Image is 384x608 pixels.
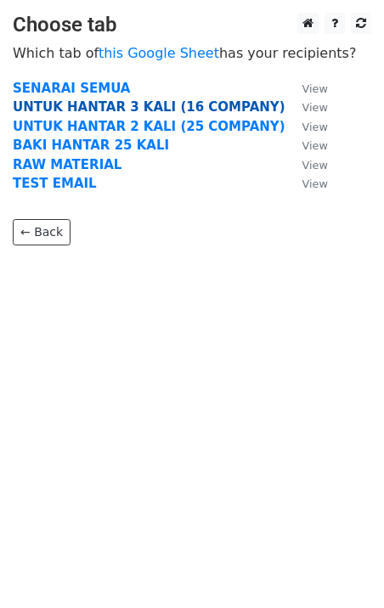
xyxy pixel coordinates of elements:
p: Which tab of has your recipients? [13,44,371,62]
a: SENARAI SEMUA [13,81,130,96]
a: View [285,157,328,172]
small: View [302,159,328,172]
a: TEST EMAIL [13,176,97,191]
a: View [285,99,328,115]
a: View [285,81,328,96]
a: UNTUK HANTAR 3 KALI (16 COMPANY) [13,99,285,115]
a: View [285,119,328,134]
iframe: Chat Widget [299,526,384,608]
a: BAKI HANTAR 25 KALI [13,138,169,153]
a: UNTUK HANTAR 2 KALI (25 COMPANY) [13,119,285,134]
a: this Google Sheet [99,45,219,61]
small: View [302,101,328,114]
a: ← Back [13,219,71,245]
a: View [285,176,328,191]
small: View [302,177,328,190]
a: View [285,138,328,153]
a: RAW MATERIAL [13,157,121,172]
h3: Choose tab [13,13,371,37]
small: View [302,121,328,133]
small: View [302,82,328,95]
small: View [302,139,328,152]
